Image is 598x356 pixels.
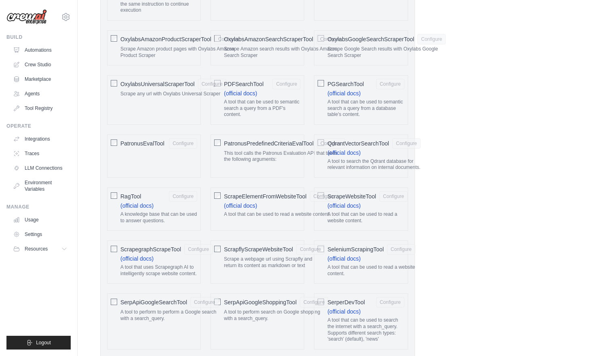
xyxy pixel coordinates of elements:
[224,298,297,306] span: SerpApiGoogleShoppingTool
[224,46,345,59] p: Scrape Amazon search results with Oxylabs Amazon Search Scraper
[327,150,360,156] a: (official docs)
[10,102,71,115] a: Tool Registry
[224,35,313,43] span: OxylabsAmazonSearchScraperTool
[272,79,301,89] button: PDFSearchTool (official docs) A tool that can be used to semantic search a query from a PDF's con...
[120,309,219,322] p: A tool to perform to perform a Google search with a search_query.
[316,34,345,44] button: OxylabsAmazonSearchScraperTool Scrape Amazon search results with Oxylabs Amazon Search Scraper
[120,202,154,209] a: (official docs)
[10,242,71,255] button: Resources
[379,191,408,202] button: ScrapeWebsiteTool (official docs) A tool that can be used to read a website content.
[10,147,71,160] a: Traces
[6,336,71,350] button: Logout
[310,191,338,202] button: ScrapeElementFromWebsiteTool (official docs) A tool that can be used to read a website content.
[10,58,71,71] a: Crew Studio
[327,317,404,342] p: A tool that can be used to search the internet with a search_query. Supports different search typ...
[169,191,197,202] button: RagTool (official docs) A knowledge base that can be used to answer questions.
[327,308,360,315] a: (official docs)
[417,34,446,44] button: OxylabsGoogleSearchScraperTool Scrape Google Search results with Oxylabs Google Search Scraper
[120,35,211,43] span: OxylabsAmazonProductScraperTool
[327,139,389,147] span: QdrantVectorSearchTool
[327,46,446,59] p: Scrape Google Search results with Oxylabs Google Search Scraper
[10,213,71,226] a: Usage
[6,204,71,210] div: Manage
[327,298,365,306] span: SerperDevTool
[327,90,360,97] a: (official docs)
[327,202,360,209] a: (official docs)
[10,44,71,57] a: Automations
[327,211,407,224] p: A tool that can be used to read a website content.
[10,176,71,196] a: Environment Variables
[327,158,421,171] p: A tool to search the Qdrant database for relevant information on internal documents.
[6,9,47,25] img: Logo
[300,297,328,308] button: SerpApiGoogleShoppingTool A tool to perform search on Google shopping with a search_query.
[387,244,415,255] button: SeleniumScrapingTool (official docs) A tool that can be used to read a website content.
[10,162,71,175] a: LLM Connections
[224,256,324,269] p: Scrape a webpage url using Scrapfly and return its content as markdown or text
[169,138,197,149] button: PatronusEvalTool
[224,192,306,200] span: ScrapeElementFromWebsiteTool
[224,211,338,218] p: A tool that can be used to read a website content.
[36,339,51,346] span: Logout
[376,79,404,89] button: PGSearchTool (official docs) A tool that can be used to semantic search a query from a database t...
[6,34,71,40] div: Build
[327,99,404,118] p: A tool that can be used to semantic search a query from a database table's content.
[120,264,213,277] p: A tool that uses Scrapegraph AI to intelligently scrape website content.
[327,255,360,262] a: (official docs)
[224,139,314,147] span: PatronusPredefinedCriteriaEvalTool
[6,123,71,129] div: Operate
[184,244,213,255] button: ScrapegraphScrapeTool (official docs) A tool that uses Scrapegraph AI to intelligently scrape web...
[224,309,328,322] p: A tool to perform search on Google shopping with a search_query.
[120,46,243,59] p: Scrape Amazon product pages with Oxylabs Amazon Product Scraper
[224,150,345,163] p: This tool calls the Patronus Evaluation API that takes the following arguments:
[120,245,181,253] span: ScrapegraphScrapeTool
[10,133,71,145] a: Integrations
[10,87,71,100] a: Agents
[10,228,71,241] a: Settings
[224,80,263,88] span: PDFSearchTool
[198,79,226,89] button: OxylabsUniversalScraperTool Scrape any url with Oxylabs Universal Scraper
[327,35,414,43] span: OxylabsGoogleSearchScraperTool
[327,245,383,253] span: SeleniumScrapingTool
[215,34,243,44] button: OxylabsAmazonProductScraperTool Scrape Amazon product pages with Oxylabs Amazon Product Scraper
[120,211,197,224] p: A knowledge base that can be used to answer questions.
[224,90,257,97] a: (official docs)
[120,80,195,88] span: OxylabsUniversalScraperTool
[224,202,257,209] a: (official docs)
[392,138,421,149] button: QdrantVectorSearchTool (official docs) A tool to search the Qdrant database for relevant informat...
[120,298,187,306] span: SerpApiGoogleSearchTool
[25,246,48,252] span: Resources
[224,99,301,118] p: A tool that can be used to semantic search a query from a PDF's content.
[296,244,324,255] button: ScrapflyScrapeWebsiteTool Scrape a webpage url using Scrapfly and return its content as markdown ...
[190,297,219,308] button: SerpApiGoogleSearchTool A tool to perform to perform a Google search with a search_query.
[120,91,226,97] p: Scrape any url with Oxylabs Universal Scraper
[327,264,415,277] p: A tool that can be used to read a website content.
[317,138,345,149] button: PatronusPredefinedCriteriaEvalTool This tool calls the Patronus Evaluation API that takes the fol...
[327,80,364,88] span: PGSearchTool
[224,245,293,253] span: ScrapflyScrapeWebsiteTool
[376,297,404,308] button: SerperDevTool (official docs) A tool that can be used to search the internet with a search_query....
[120,139,164,147] span: PatronusEvalTool
[10,73,71,86] a: Marketplace
[327,192,376,200] span: ScrapeWebsiteTool
[120,192,141,200] span: RagTool
[120,255,154,262] a: (official docs)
